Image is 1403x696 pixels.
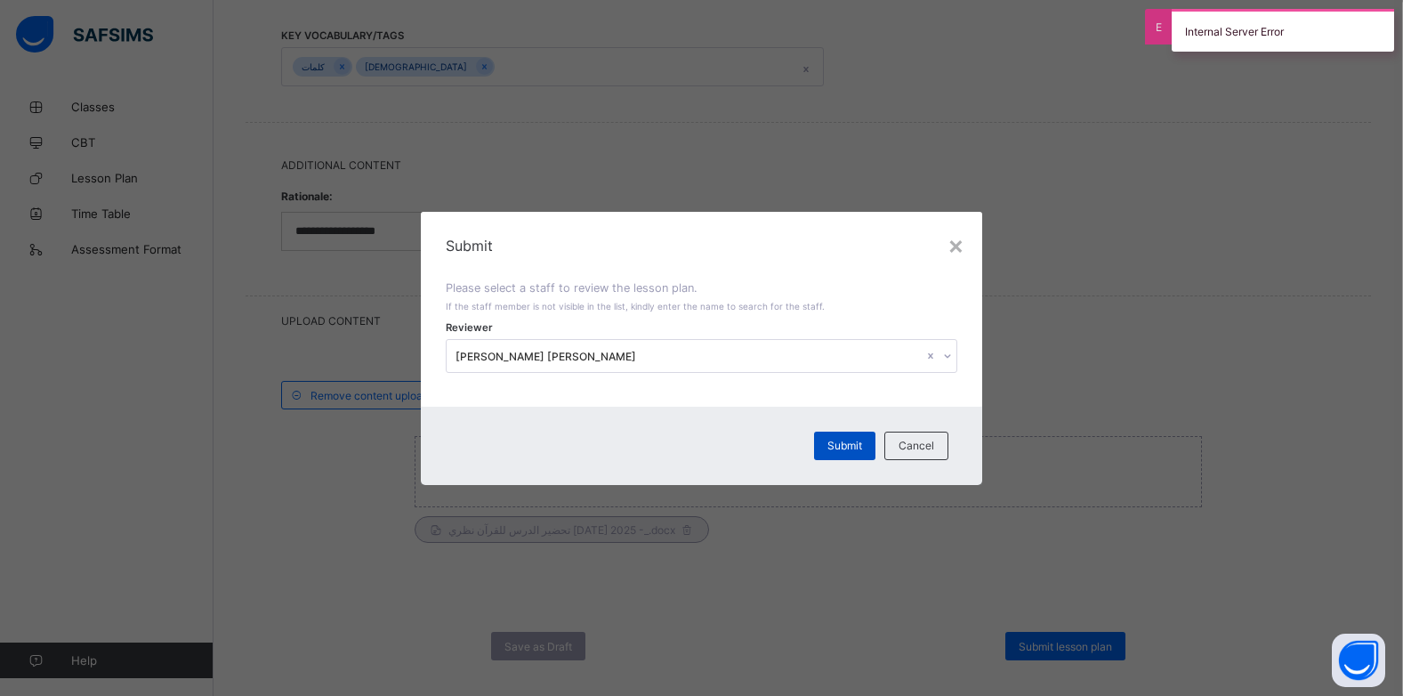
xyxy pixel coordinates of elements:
[1332,634,1385,687] button: Open asap
[446,301,825,312] span: If the staff member is not visible in the list, kindly enter the name to search for the staff.
[446,237,957,255] span: Submit
[456,349,924,362] div: [PERSON_NAME] [PERSON_NAME]
[947,230,964,260] div: ×
[827,439,862,452] span: Submit
[1172,9,1394,52] div: Internal Server Error
[446,281,697,295] span: Please select a staff to review the lesson plan.
[446,321,493,334] span: Reviewer
[899,439,934,452] span: Cancel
